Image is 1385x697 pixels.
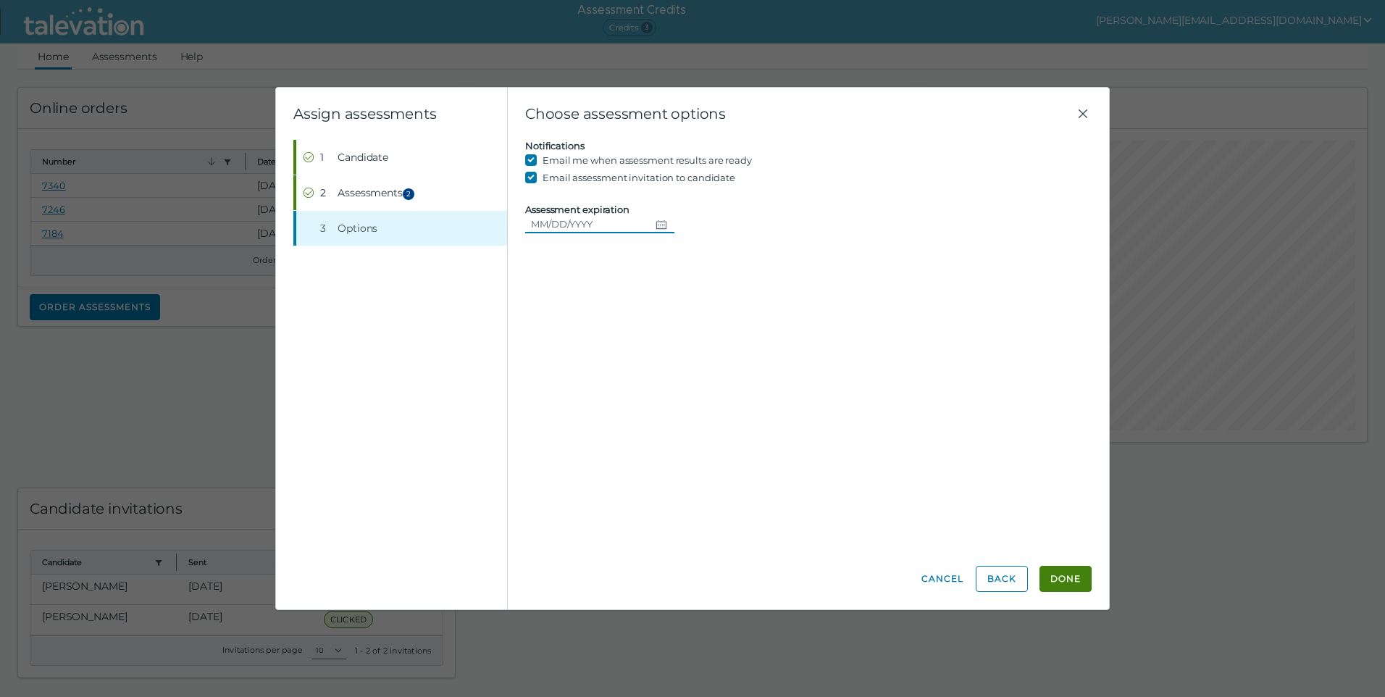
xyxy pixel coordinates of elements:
button: Close [1074,105,1092,122]
button: Completed [296,175,507,210]
span: Assessments [338,185,419,200]
clr-wizard-title: Assign assessments [293,105,436,122]
nav: Wizard steps [293,140,507,246]
label: Email me when assessment results are ready [543,151,752,169]
button: Cancel [921,566,964,592]
button: Back [976,566,1028,592]
button: Choose date [650,215,674,233]
div: 1 [320,150,332,164]
div: 2 [320,185,332,200]
button: Done [1039,566,1092,592]
span: Candidate [338,150,388,164]
button: Completed [296,140,507,175]
span: 2 [403,188,414,200]
cds-icon: Completed [303,151,314,163]
label: Notifications [525,140,585,151]
label: Assessment expiration [525,204,629,215]
cds-icon: Completed [303,187,314,199]
label: Email assessment invitation to candidate [543,169,735,186]
button: 3Options [296,211,507,246]
input: MM/DD/YYYY [525,215,650,233]
div: 3 [320,221,332,235]
span: Choose assessment options [525,105,1074,122]
span: Options [338,221,377,235]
